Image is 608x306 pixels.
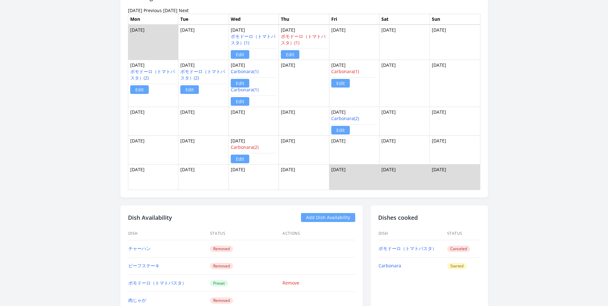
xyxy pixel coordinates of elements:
[329,107,379,135] td: [DATE]
[231,68,259,74] a: Carbonara(1)
[231,50,249,59] a: Edit
[231,87,259,93] a: Carbonara(1)
[378,213,480,222] h2: Dishes cooked
[430,25,480,60] td: [DATE]
[447,263,467,269] span: Started
[329,60,379,107] td: [DATE]
[178,25,229,60] td: [DATE]
[130,85,149,94] a: Edit
[331,126,350,134] a: Edit
[329,164,379,190] td: [DATE]
[229,135,279,164] td: [DATE]
[430,107,480,135] td: [DATE]
[178,107,229,135] td: [DATE]
[231,79,249,88] a: Edit
[128,25,178,60] td: [DATE]
[379,135,430,164] td: [DATE]
[210,227,282,240] th: Status
[128,135,178,164] td: [DATE]
[279,60,329,107] td: [DATE]
[231,33,275,46] a: ポモドーロ（トマトパスタ）(1)
[130,68,175,81] a: ポモドーロ（トマトパスタ）(2)
[430,164,480,190] td: [DATE]
[210,297,233,304] span: Removed
[128,7,142,13] time: [DATE]
[379,107,430,135] td: [DATE]
[279,107,329,135] td: [DATE]
[430,14,480,25] th: Sun
[178,164,229,190] td: [DATE]
[179,7,189,13] a: Next
[329,135,379,164] td: [DATE]
[231,97,249,106] a: Edit
[379,245,437,251] a: ポモドーロ（トマトパスタ）
[430,135,480,164] td: [DATE]
[128,297,146,303] a: 肉じゃが
[178,60,229,107] td: [DATE]
[279,164,329,190] td: [DATE]
[279,14,329,25] th: Thu
[180,68,225,81] a: ポモドーロ（トマトパスタ）(2)
[379,60,430,107] td: [DATE]
[281,33,326,46] a: ポモドーロ（トマトパスタ）(1)
[331,79,350,88] a: Edit
[379,164,430,190] td: [DATE]
[281,50,299,59] a: Edit
[229,164,279,190] td: [DATE]
[229,25,279,60] td: [DATE]
[210,280,228,287] span: Preset
[128,245,151,251] a: チャーハン
[282,227,355,240] th: Actions
[378,227,447,240] th: Dish
[430,60,480,107] td: [DATE]
[301,213,355,222] a: Add Dish Availability
[210,263,233,269] span: Removed
[329,14,379,25] th: Fri
[128,263,160,269] a: ビーフステーキ
[329,25,379,60] td: [DATE]
[379,263,401,269] a: Carbonara
[231,155,249,163] a: Edit
[229,107,279,135] td: [DATE]
[282,280,299,286] a: Remove
[229,14,279,25] th: Wed
[379,14,430,25] th: Sat
[447,227,480,240] th: Status
[379,25,430,60] td: [DATE]
[279,25,329,60] td: [DATE]
[128,227,210,240] th: Dish
[128,164,178,190] td: [DATE]
[163,7,177,13] a: [DATE]
[229,60,279,107] td: [DATE]
[128,107,178,135] td: [DATE]
[178,135,229,164] td: [DATE]
[447,246,470,252] span: Canceled
[178,14,229,25] th: Tue
[331,115,359,121] a: Carbonara(2)
[279,135,329,164] td: [DATE]
[210,246,233,252] span: Removed
[128,213,172,222] h2: Dish Availability
[180,85,199,94] a: Edit
[331,68,359,74] a: Carbonara(1)
[128,14,178,25] th: Mon
[128,280,186,286] a: ポモドーロ（トマトパスタ）
[231,144,259,150] a: Carbonara(2)
[144,7,162,13] a: Previous
[128,60,178,107] td: [DATE]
